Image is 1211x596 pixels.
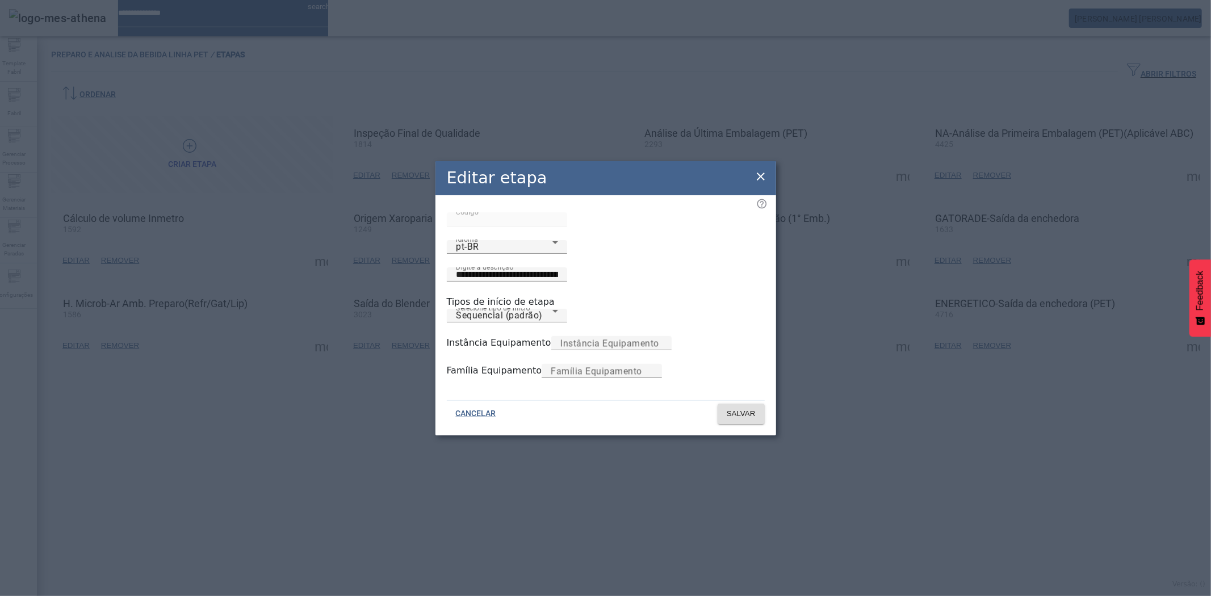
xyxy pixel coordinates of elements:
[447,166,547,190] h2: Editar etapa
[456,208,479,216] mat-label: Código
[551,366,642,376] mat-label: Família Equipamento
[456,310,543,321] span: Sequencial (padrão)
[447,404,505,424] button: CANCELAR
[456,241,479,252] span: pt-BR
[447,365,542,376] label: Família Equipamento
[560,338,659,349] mat-label: Instância Equipamento
[447,296,555,307] label: Tipos de início de etapa
[456,263,513,271] mat-label: Digite a descrição
[718,404,765,424] button: SALVAR
[447,337,551,348] label: Instância Equipamento
[1189,259,1211,337] button: Feedback - Mostrar pesquisa
[727,408,756,419] span: SALVAR
[1195,271,1205,310] span: Feedback
[456,408,496,419] span: CANCELAR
